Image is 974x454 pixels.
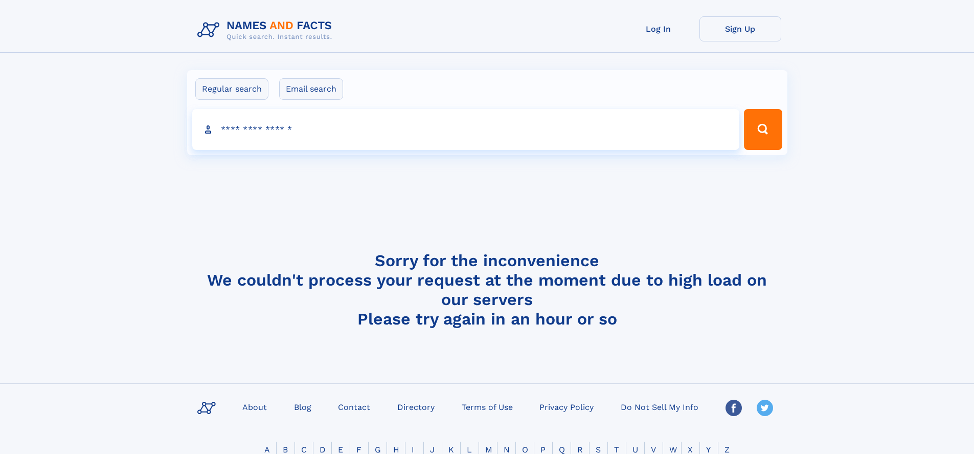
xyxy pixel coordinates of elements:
a: Terms of Use [458,399,517,414]
input: search input [192,109,740,150]
a: Directory [393,399,439,414]
label: Regular search [195,78,268,100]
label: Email search [279,78,343,100]
a: About [238,399,271,414]
h4: Sorry for the inconvenience We couldn't process your request at the moment due to high load on ou... [193,251,781,329]
a: Sign Up [699,16,781,41]
button: Search Button [744,109,782,150]
img: Twitter [757,400,773,416]
a: Log In [618,16,699,41]
a: Privacy Policy [535,399,598,414]
a: Contact [334,399,374,414]
a: Blog [290,399,315,414]
a: Do Not Sell My Info [617,399,703,414]
img: Facebook [726,400,742,416]
img: Logo Names and Facts [193,16,341,44]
